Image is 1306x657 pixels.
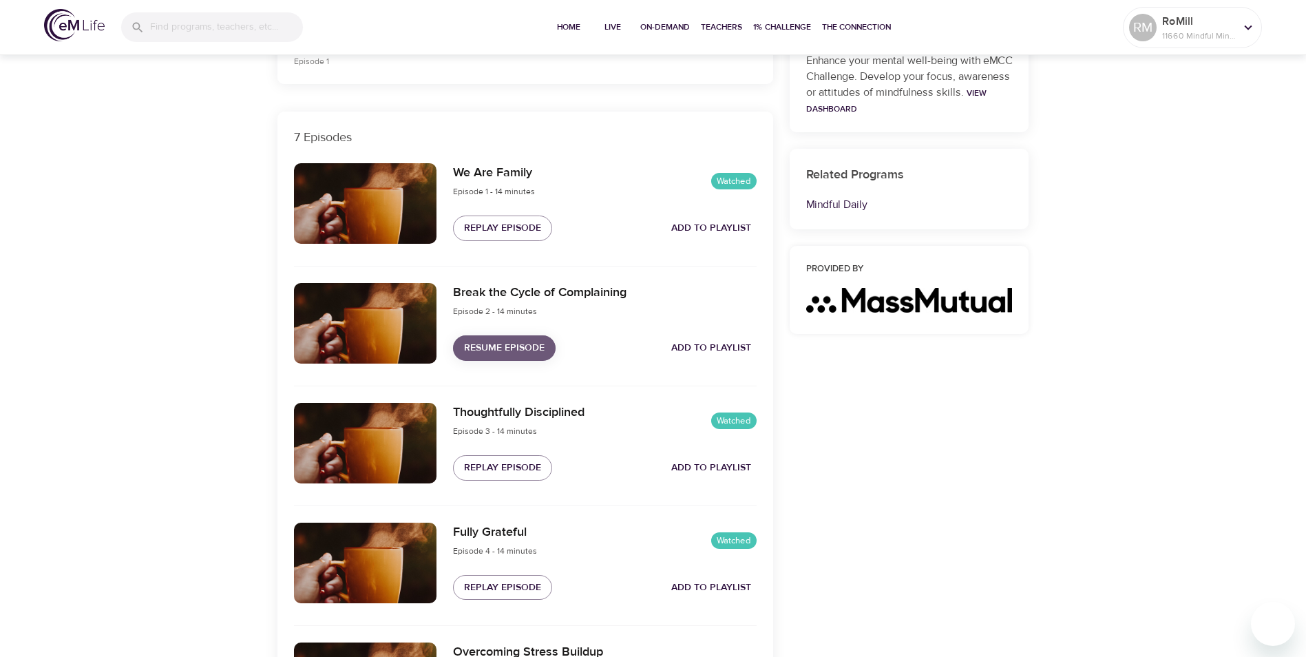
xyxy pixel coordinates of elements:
[552,20,585,34] span: Home
[666,216,757,241] button: Add to Playlist
[806,288,1013,313] img: org_logo_175.jpg
[1162,30,1235,42] p: 11660 Mindful Minutes
[666,455,757,481] button: Add to Playlist
[453,163,535,183] h6: We Are Family
[671,340,751,357] span: Add to Playlist
[753,20,811,34] span: 1% Challenge
[294,55,637,67] p: Episode 1
[453,335,556,361] button: Resume Episode
[150,12,303,42] input: Find programs, teachers, etc...
[666,575,757,601] button: Add to Playlist
[464,579,541,596] span: Replay Episode
[711,175,757,188] span: Watched
[453,306,537,317] span: Episode 2 - 14 minutes
[453,455,552,481] button: Replay Episode
[294,128,757,147] p: 7 Episodes
[453,186,535,197] span: Episode 1 - 14 minutes
[1129,14,1157,41] div: RM
[640,20,690,34] span: On-Demand
[596,20,629,34] span: Live
[453,426,537,437] span: Episode 3 - 14 minutes
[806,87,987,114] a: View Dashboard
[453,545,537,556] span: Episode 4 - 14 minutes
[464,220,541,237] span: Replay Episode
[464,459,541,477] span: Replay Episode
[806,165,1013,185] h6: Related Programs
[711,534,757,547] span: Watched
[711,415,757,428] span: Watched
[453,403,584,423] h6: Thoughtfully Disciplined
[806,53,1013,116] p: Enhance your mental well-being with eMCC Challenge. Develop your focus, awareness or attitudes of...
[453,283,626,303] h6: Break the Cycle of Complaining
[44,9,105,41] img: logo
[701,20,742,34] span: Teachers
[453,575,552,601] button: Replay Episode
[453,216,552,241] button: Replay Episode
[822,20,891,34] span: The Connection
[671,220,751,237] span: Add to Playlist
[671,579,751,596] span: Add to Playlist
[464,340,545,357] span: Resume Episode
[806,198,867,211] a: Mindful Daily
[806,262,1013,277] h6: Provided by
[666,335,757,361] button: Add to Playlist
[1251,602,1295,646] iframe: Button to launch messaging window
[671,459,751,477] span: Add to Playlist
[453,523,537,543] h6: Fully Grateful
[1162,13,1235,30] p: RoMill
